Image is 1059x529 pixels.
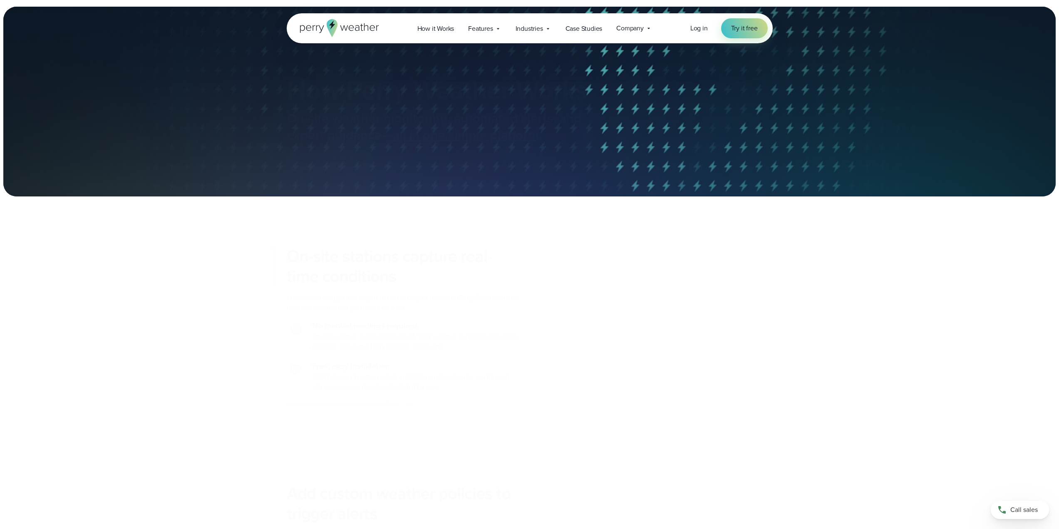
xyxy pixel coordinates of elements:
[1010,505,1038,515] span: Call sales
[417,24,454,34] span: How it Works
[991,501,1049,519] a: Call sales
[468,24,493,34] span: Features
[690,23,708,33] a: Log in
[558,20,610,37] a: Case Studies
[721,18,768,38] a: Try it free
[516,24,543,34] span: Industries
[410,20,461,37] a: How it Works
[565,24,603,34] span: Case Studies
[731,23,758,33] span: Try it free
[616,23,644,33] span: Company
